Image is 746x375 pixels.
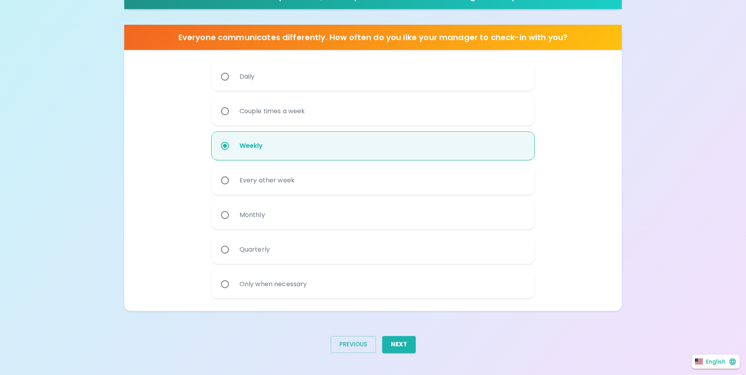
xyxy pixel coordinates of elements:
[233,201,271,229] div: Monthly
[233,166,301,195] div: Every other week
[233,132,269,160] div: Weekly
[212,63,535,305] div: simple-select-check
[233,97,311,125] div: Couple times a week
[233,270,313,298] div: Only when necessary
[233,235,276,264] div: Quarterly
[695,358,703,364] img: United States flag
[127,31,619,44] h6: Everyone communicates differently. How often do you like your manager to check-in with you?
[706,358,726,366] p: English
[331,336,376,353] button: Previous
[692,355,740,369] button: English
[382,336,416,353] button: Next
[233,63,261,91] div: Daily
